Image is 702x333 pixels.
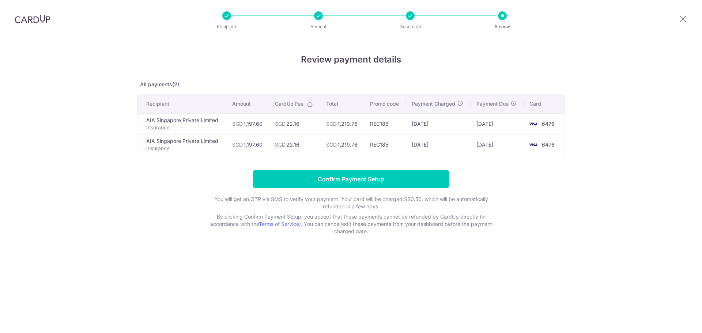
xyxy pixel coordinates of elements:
[226,134,269,155] td: 1,197.60
[275,121,286,127] span: SGD
[542,141,555,148] span: 6476
[320,94,365,113] th: Total
[471,134,524,155] td: [DATE]
[320,134,365,155] td: 1,219.76
[269,134,320,155] td: 22.16
[146,145,220,152] p: Insurance
[476,100,509,107] span: Payment Due
[232,141,243,148] span: SGD
[320,113,365,134] td: 1,219.76
[275,100,303,107] span: CardUp Fee
[226,113,269,134] td: 1,197.60
[364,113,406,134] td: REC185
[137,113,226,134] td: AIA Singapore Private Limited
[137,53,565,66] h4: Review payment details
[291,23,346,30] p: Amount
[205,213,497,235] p: By clicking Confirm Payment Setup, you accept that these payments cannot be refunded by CardUp di...
[259,221,299,227] a: Terms of Service
[269,113,320,134] td: 22.16
[15,15,50,23] img: CardUp
[146,124,220,131] p: Insurance
[475,23,529,30] p: Review
[137,81,565,88] p: All payments(2)
[275,141,286,148] span: SGD
[205,196,497,210] p: You will get an OTP via SMS to verify your payment. Your card will be charged S$0.50, which will ...
[526,120,540,128] img: <span class="translation_missing" title="translation missing: en.account_steps.new_confirm_form.b...
[226,94,269,113] th: Amount
[232,121,243,127] span: SGD
[200,23,254,30] p: Recipient
[137,94,226,113] th: Recipient
[364,134,406,155] td: REC185
[412,100,455,107] span: Payment Charged
[542,121,555,127] span: 6476
[524,94,565,113] th: Card
[406,113,471,134] td: [DATE]
[526,140,540,149] img: <span class="translation_missing" title="translation missing: en.account_steps.new_confirm_form.b...
[253,170,449,188] input: Confirm Payment Setup
[326,121,337,127] span: SGD
[364,94,406,113] th: Promo code
[655,311,695,329] iframe: Opens a widget where you can find more information
[406,134,471,155] td: [DATE]
[137,134,226,155] td: AIA Singapore Private Limited
[383,23,437,30] p: Document
[471,113,524,134] td: [DATE]
[326,141,337,148] span: SGD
